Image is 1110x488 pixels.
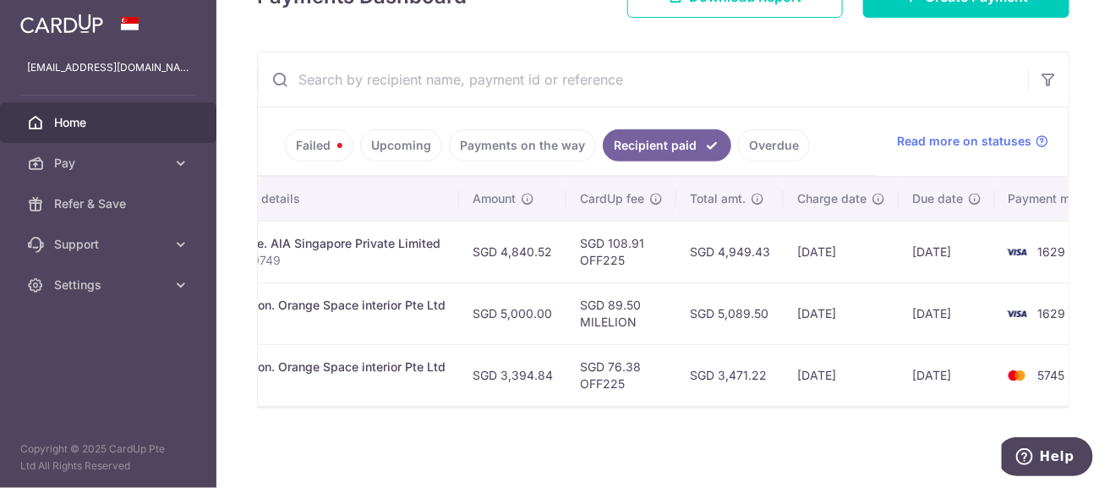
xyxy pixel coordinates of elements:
a: Upcoming [360,129,442,162]
a: Payments on the way [449,129,596,162]
p: L550620749 [209,252,446,269]
div: Insurance. AIA Singapore Private Limited [209,235,446,252]
td: SGD 76.38 OFF225 [566,344,676,406]
span: Settings [54,277,166,293]
p: Inv-0214 [209,376,446,392]
a: Overdue [738,129,810,162]
td: [DATE] [784,344,899,406]
th: Payment details [195,177,459,221]
span: 1629 [1037,306,1065,321]
p: [EMAIL_ADDRESS][DOMAIN_NAME] [27,59,189,76]
span: Total amt. [690,190,746,207]
td: SGD 4,949.43 [676,221,784,282]
td: [DATE] [899,344,995,406]
img: Bank Card [1000,242,1034,262]
a: Read more on statuses [897,133,1048,150]
span: 5745 [1037,368,1064,382]
div: Renovation. Orange Space interior Pte Ltd [209,359,446,376]
p: Inv-0213 [209,314,446,331]
iframe: Opens a widget where you can find more information [1002,437,1093,480]
td: [DATE] [784,282,899,344]
img: CardUp [20,14,103,34]
span: Home [54,114,166,131]
span: 1629 [1037,244,1065,259]
div: Renovation. Orange Space interior Pte Ltd [209,297,446,314]
td: [DATE] [899,221,995,282]
img: Bank Card [1000,304,1034,324]
span: Read more on statuses [897,133,1031,150]
a: Failed [285,129,353,162]
span: Pay [54,155,166,172]
span: Support [54,236,166,253]
td: SGD 3,471.22 [676,344,784,406]
td: SGD 5,089.50 [676,282,784,344]
span: Amount [473,190,516,207]
td: SGD 5,000.00 [459,282,566,344]
td: [DATE] [784,221,899,282]
td: SGD 3,394.84 [459,344,566,406]
span: Due date [912,190,963,207]
input: Search by recipient name, payment id or reference [258,52,1028,107]
a: Recipient paid [603,129,731,162]
td: SGD 89.50 MILELION [566,282,676,344]
td: SGD 4,840.52 [459,221,566,282]
span: Charge date [797,190,867,207]
span: Refer & Save [54,195,166,212]
span: CardUp fee [580,190,644,207]
img: Bank Card [1000,365,1034,386]
td: SGD 108.91 OFF225 [566,221,676,282]
td: [DATE] [899,282,995,344]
